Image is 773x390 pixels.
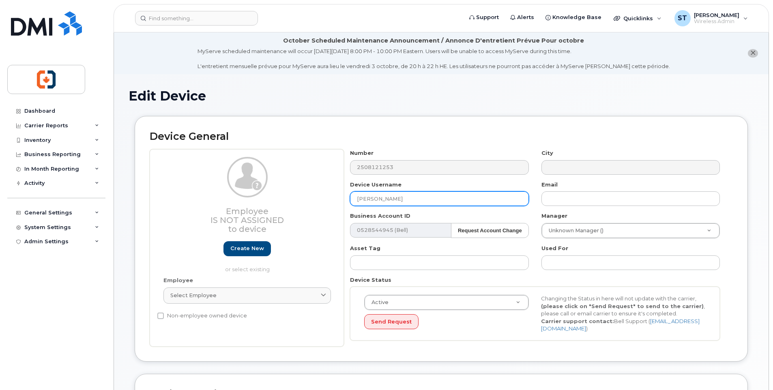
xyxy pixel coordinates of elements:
strong: Request Account Change [458,227,522,234]
button: close notification [748,49,758,58]
a: Unknown Manager () [542,223,719,238]
strong: (please click on "Send Request" to send to the carrier) [541,303,704,309]
h1: Edit Device [129,89,754,103]
label: Email [541,181,558,189]
h2: Device General [150,131,733,142]
a: Create new [223,241,271,256]
a: Active [365,295,528,310]
span: to device [228,224,266,234]
div: Changing the Status in here will not update with the carrier, , please call or email carrier to e... [535,295,712,332]
button: Request Account Change [451,223,529,238]
span: Active [367,299,389,306]
input: Non-employee owned device [157,313,164,319]
div: MyServe scheduled maintenance will occur [DATE][DATE] 8:00 PM - 10:00 PM Eastern. Users will be u... [198,47,670,70]
label: Employee [163,276,193,284]
label: Device Status [350,276,391,284]
span: Select employee [170,291,217,299]
label: Non-employee owned device [157,311,247,321]
button: Send Request [364,314,419,329]
label: Used For [541,244,568,252]
div: October Scheduled Maintenance Announcement / Annonce D'entretient Prévue Pour octobre [283,36,584,45]
label: Business Account ID [350,212,410,220]
a: Select employee [163,287,331,304]
label: Asset Tag [350,244,380,252]
span: Is not assigned [210,215,284,225]
h3: Employee [163,207,331,234]
label: Number [350,149,374,157]
span: Unknown Manager () [544,227,603,234]
a: [EMAIL_ADDRESS][DOMAIN_NAME] [541,318,700,332]
label: Manager [541,212,567,220]
p: or select existing [163,266,331,273]
label: City [541,149,553,157]
strong: Carrier support contact: [541,318,614,324]
label: Device Username [350,181,402,189]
